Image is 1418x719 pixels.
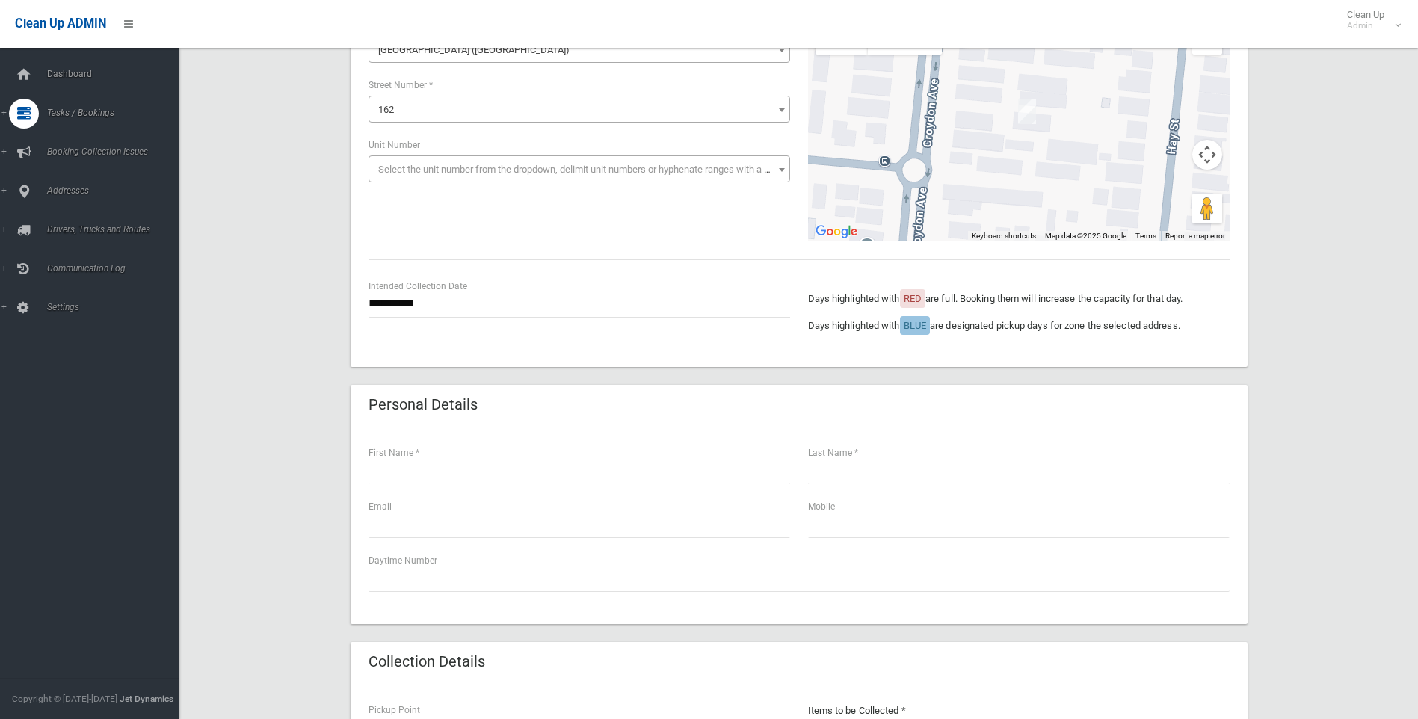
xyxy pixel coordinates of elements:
span: Select the unit number from the dropdown, delimit unit numbers or hyphenate ranges with a comma [378,164,796,175]
span: Dashboard [43,69,191,79]
span: Croydon Avenue (CROYDON PARK 2133) [372,40,786,61]
header: Collection Details [351,647,503,676]
span: Croydon Avenue (CROYDON PARK 2133) [369,36,790,63]
button: Keyboard shortcuts [972,231,1036,241]
span: Drivers, Trucks and Routes [43,224,191,235]
strong: Jet Dynamics [120,694,173,704]
div: 162 Croydon Avenue, CROYDON PARK NSW 2133 [1018,99,1036,124]
span: Booking Collection Issues [43,146,191,157]
span: Clean Up ADMIN [15,16,106,31]
span: Copyright © [DATE]-[DATE] [12,694,117,704]
small: Admin [1347,20,1384,31]
span: 162 [372,99,786,120]
img: Google [812,222,861,241]
button: Drag Pegman onto the map to open Street View [1192,194,1222,223]
span: Addresses [43,185,191,196]
button: Map camera controls [1192,140,1222,170]
span: Tasks / Bookings [43,108,191,118]
a: Open this area in Google Maps (opens a new window) [812,222,861,241]
span: 162 [378,104,394,115]
p: Days highlighted with are full. Booking them will increase the capacity for that day. [808,290,1230,308]
span: 162 [369,96,790,123]
span: Clean Up [1340,9,1399,31]
span: Settings [43,302,191,312]
span: BLUE [904,320,926,331]
span: Communication Log [43,263,191,274]
p: Days highlighted with are designated pickup days for zone the selected address. [808,317,1230,335]
a: Report a map error [1165,232,1225,240]
span: RED [904,293,922,304]
span: Map data ©2025 Google [1045,232,1126,240]
a: Terms (opens in new tab) [1135,232,1156,240]
header: Personal Details [351,390,496,419]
